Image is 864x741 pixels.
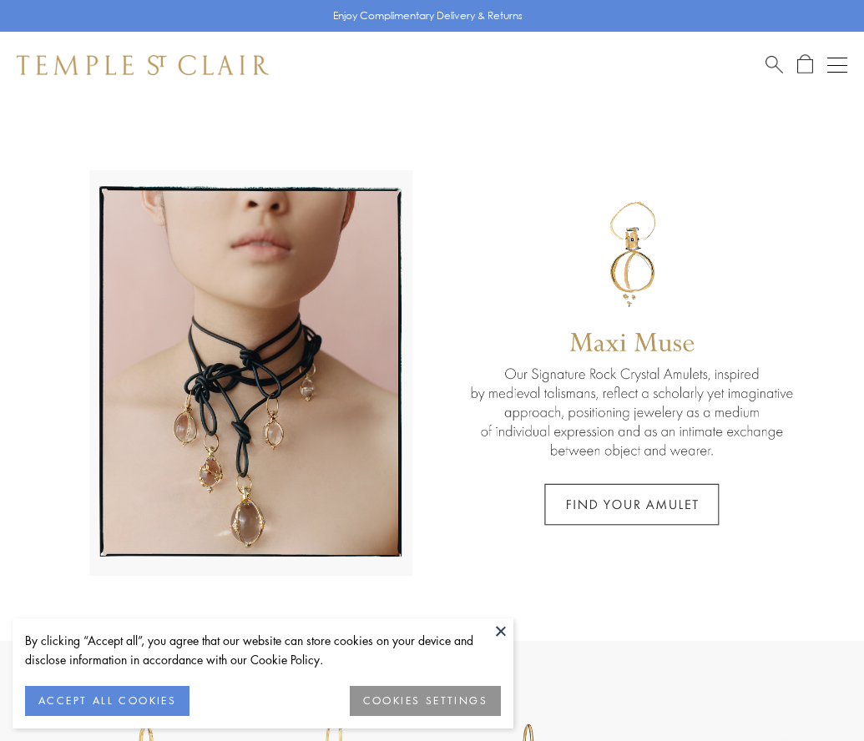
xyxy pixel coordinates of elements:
a: Open Shopping Bag [797,54,813,75]
button: ACCEPT ALL COOKIES [25,686,189,716]
a: Search [765,54,783,75]
p: Enjoy Complimentary Delivery & Returns [333,8,523,24]
div: By clicking “Accept all”, you agree that our website can store cookies on your device and disclos... [25,631,501,669]
button: Open navigation [827,55,847,75]
img: Temple St. Clair [17,55,269,75]
button: COOKIES SETTINGS [350,686,501,716]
